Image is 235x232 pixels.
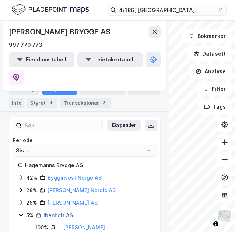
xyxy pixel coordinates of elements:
[48,175,102,181] a: Bygginvest Norge AS
[35,223,48,232] div: 100%
[116,4,217,15] input: Søk på adresse, matrikkel, gårdeiere, leietakere eller personer
[26,198,37,207] div: 26%
[197,82,232,96] button: Filter
[101,99,108,106] div: 3
[189,64,232,79] button: Analyse
[13,145,157,156] input: ClearOpen
[27,98,57,108] div: Styret
[9,52,74,67] button: Eiendomstabell
[22,120,102,131] input: Søk
[198,197,235,232] div: Kontrollprogram for chat
[187,46,232,61] button: Datasett
[147,148,153,154] button: Open
[43,212,73,218] a: Ibenholt AS
[47,200,98,206] a: [PERSON_NAME] AS
[9,98,24,108] div: Info
[77,52,143,67] button: Leietakertabell
[9,41,42,49] div: 997 770 773
[47,187,116,193] a: [PERSON_NAME] Nordic AS
[60,98,111,108] div: Transaksjoner
[63,224,105,231] a: [PERSON_NAME]
[13,136,157,145] div: Periode
[107,120,141,131] button: Ekspander
[58,223,61,232] div: -
[198,99,232,114] button: Tags
[47,99,55,106] div: 4
[182,29,232,43] button: Bokmerker
[9,26,112,38] div: [PERSON_NAME] BRYGGE AS
[26,186,37,195] div: 28%
[26,173,38,182] div: 42%
[12,3,89,16] img: logo.f888ab2527a4732fd821a326f86c7f29.svg
[25,161,151,170] div: Hagemanns Brygge AS
[26,211,34,220] div: 5%
[198,197,235,232] iframe: Chat Widget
